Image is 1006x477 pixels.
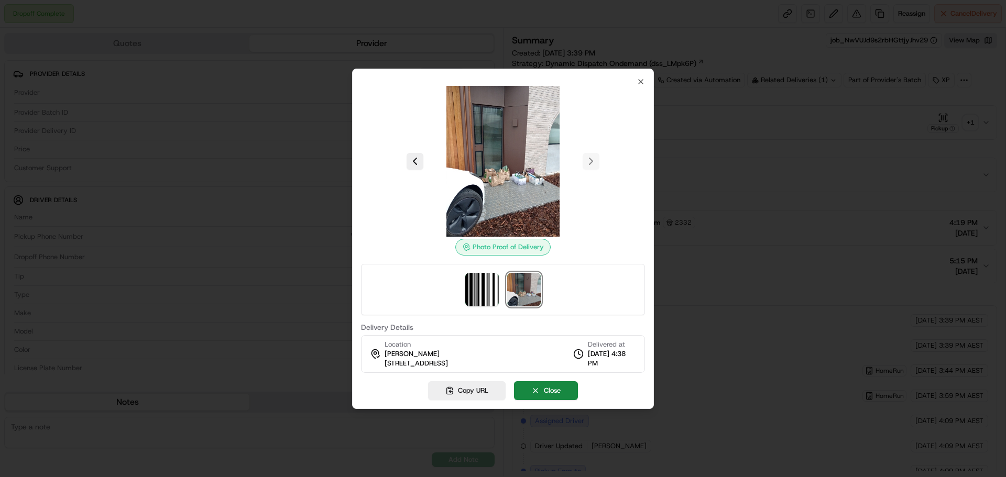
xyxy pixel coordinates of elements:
[514,381,578,400] button: Close
[385,359,448,368] span: [STREET_ADDRESS]
[385,340,411,349] span: Location
[507,273,541,306] img: photo_proof_of_delivery image
[428,381,506,400] button: Copy URL
[588,349,636,368] span: [DATE] 4:38 PM
[361,324,645,331] label: Delivery Details
[465,273,499,306] img: barcode_scan_on_pickup image
[455,239,551,256] div: Photo Proof of Delivery
[428,86,578,237] img: photo_proof_of_delivery image
[588,340,636,349] span: Delivered at
[385,349,440,359] span: [PERSON_NAME]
